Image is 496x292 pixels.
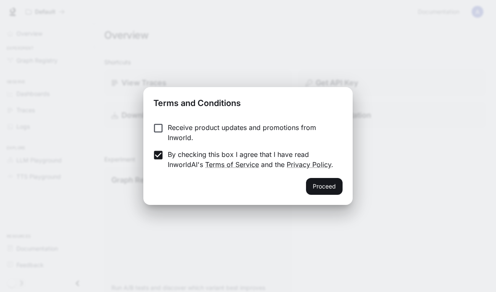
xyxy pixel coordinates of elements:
[287,160,331,169] a: Privacy Policy
[168,149,336,170] p: By checking this box I agree that I have read InworldAI's and the .
[306,178,343,195] button: Proceed
[143,87,353,116] h2: Terms and Conditions
[205,160,259,169] a: Terms of Service
[168,122,336,143] p: Receive product updates and promotions from Inworld.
